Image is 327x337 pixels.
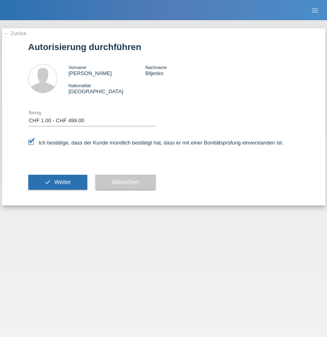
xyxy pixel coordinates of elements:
[69,64,146,76] div: [PERSON_NAME]
[145,65,167,70] span: Nachname
[307,8,323,13] a: menu
[69,65,86,70] span: Vorname
[44,179,51,185] i: check
[28,175,87,190] button: check Weiter
[311,6,319,15] i: menu
[4,30,27,36] a: ← Zurück
[95,175,156,190] button: Abbrechen
[69,83,91,88] span: Nationalität
[69,82,146,94] div: [GEOGRAPHIC_DATA]
[145,64,222,76] div: Biljesko
[28,140,284,146] label: Ich bestätige, dass der Kunde mündlich bestätigt hat, dass er mit einer Bonitätsprüfung einversta...
[54,179,71,185] span: Weiter
[28,42,299,52] h1: Autorisierung durchführen
[112,179,139,185] span: Abbrechen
